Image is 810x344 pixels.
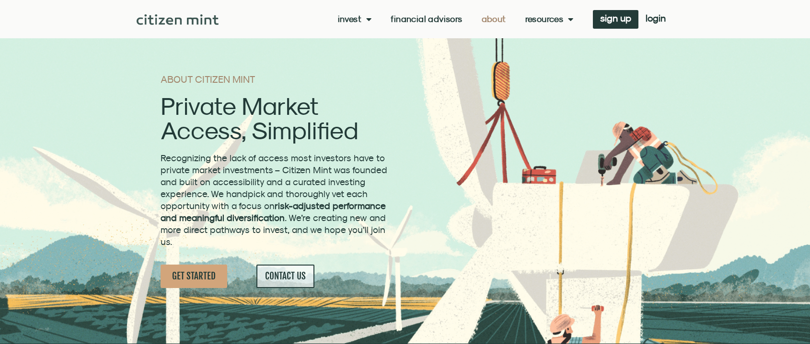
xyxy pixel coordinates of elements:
span: GET STARTED [172,270,216,282]
h1: ABOUT CITIZEN MINT [161,75,390,84]
a: Invest [338,14,372,24]
span: login [646,15,666,22]
img: Citizen Mint [137,14,219,25]
a: sign up [593,10,638,29]
a: GET STARTED [161,265,227,288]
span: sign up [600,15,631,22]
nav: Menu [338,14,574,24]
span: Recognizing the lack of access most investors have to private market investments – Citizen Mint w... [161,153,387,247]
a: login [638,10,673,29]
a: CONTACT US [256,265,314,288]
a: Resources [525,14,574,24]
a: Financial Advisors [391,14,462,24]
h2: Private Market Access, Simplified [161,94,390,143]
a: About [482,14,506,24]
span: CONTACT US [265,270,306,282]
